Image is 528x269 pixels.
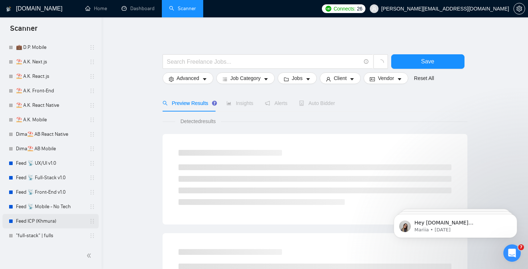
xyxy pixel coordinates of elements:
[85,5,107,12] a: homeHome
[16,55,85,69] a: ⛱️ A.K. Next.js
[518,244,524,250] span: 7
[265,100,287,106] span: Alerts
[372,6,377,11] span: user
[89,131,95,137] span: holder
[414,74,434,82] a: Reset All
[278,72,317,84] button: folderJobscaret-down
[122,5,155,12] a: dashboardDashboard
[16,171,85,185] a: Feed 📡 Full-Stack v1.0
[334,74,347,82] span: Client
[357,5,363,13] span: 26
[265,101,270,106] span: notification
[263,76,269,82] span: caret-down
[378,74,394,82] span: Vendor
[391,54,464,69] button: Save
[383,199,528,249] iframe: Intercom notifications message
[89,189,95,195] span: holder
[513,3,525,14] button: setting
[503,244,521,262] iframe: Intercom live chat
[292,74,303,82] span: Jobs
[222,76,228,82] span: bars
[163,72,213,84] button: settingAdvancedcaret-down
[167,57,361,66] input: Search Freelance Jobs...
[6,3,11,15] img: logo
[89,88,95,94] span: holder
[16,185,85,199] a: Feed 📡 Front-End v1.0
[16,228,85,243] a: "full-stack" | fulls
[16,214,85,228] a: Feed ICP (Khmura)
[89,233,95,239] span: holder
[364,59,369,64] span: info-circle
[216,72,275,84] button: barsJob Categorycaret-down
[89,59,95,65] span: holder
[16,98,85,113] a: ⛱️ A.K. React Native
[32,28,125,34] p: Message from Mariia, sent 1w ago
[514,6,525,12] span: setting
[364,72,408,84] button: idcardVendorcaret-down
[32,21,124,127] span: Hey [DOMAIN_NAME][EMAIL_ADDRESS][DOMAIN_NAME], Looks like your Upwork agency [DOMAIN_NAME] ran ou...
[163,100,215,106] span: Preview Results
[230,74,261,82] span: Job Category
[177,74,199,82] span: Advanced
[89,102,95,108] span: holder
[16,156,85,171] a: Feed 📡 UX/UI v1.0
[89,204,95,210] span: holder
[299,101,304,106] span: robot
[202,76,207,82] span: caret-down
[377,59,384,66] span: loading
[163,101,168,106] span: search
[16,113,85,127] a: ⛱️ A.K. Mobile
[89,160,95,166] span: holder
[226,100,253,106] span: Insights
[89,175,95,181] span: holder
[326,76,331,82] span: user
[421,57,434,66] span: Save
[226,101,232,106] span: area-chart
[175,117,221,125] span: Detected results
[16,127,85,142] a: Dima⛱️ AB React Native
[349,76,355,82] span: caret-down
[89,218,95,224] span: holder
[89,117,95,123] span: holder
[16,84,85,98] a: ⛱️ A.K. Front-End
[306,76,311,82] span: caret-down
[89,146,95,152] span: holder
[326,6,331,12] img: upwork-logo.png
[211,100,218,106] div: Tooltip anchor
[86,252,94,259] span: double-left
[16,40,85,55] a: 💼 D.P. Mobile
[89,73,95,79] span: holder
[89,45,95,50] span: holder
[513,6,525,12] a: setting
[299,100,335,106] span: Auto Bidder
[370,76,375,82] span: idcard
[16,142,85,156] a: Dima⛱️ AB Mobile
[333,5,355,13] span: Connects:
[16,69,85,84] a: ⛱️ A.K. React.js
[16,199,85,214] a: Feed 📡 Mobile - No Tech
[397,76,402,82] span: caret-down
[169,5,196,12] a: searchScanner
[169,76,174,82] span: setting
[284,76,289,82] span: folder
[320,72,361,84] button: userClientcaret-down
[4,23,43,38] span: Scanner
